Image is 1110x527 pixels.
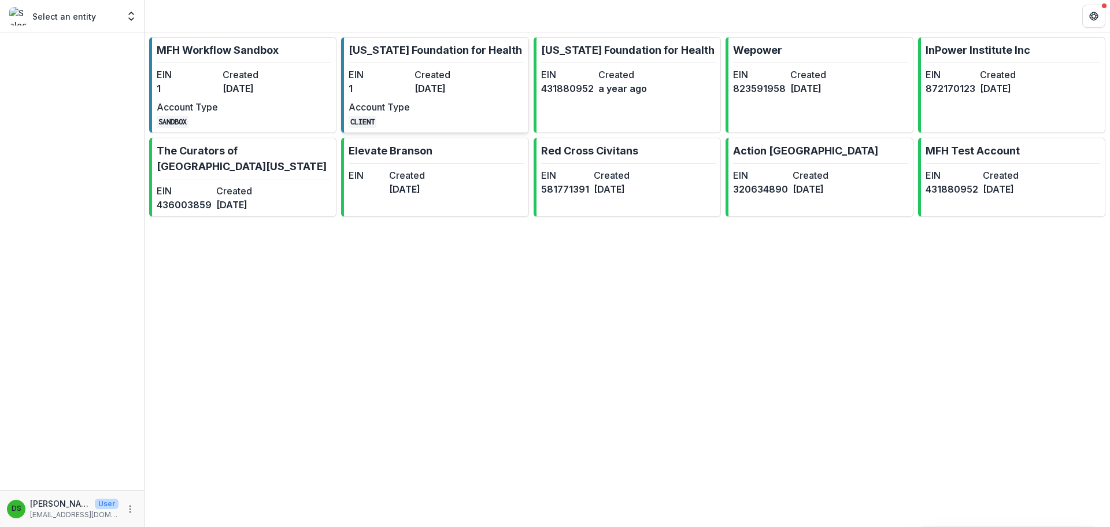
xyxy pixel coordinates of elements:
dt: Created [216,184,271,198]
p: [US_STATE] Foundation for Health [541,42,715,58]
a: [US_STATE] Foundation for HealthEIN1Created[DATE]Account TypeCLIENT [341,37,528,133]
dt: EIN [541,168,589,182]
dt: EIN [733,68,786,82]
dt: Created [790,68,843,82]
code: CLIENT [349,116,376,128]
dd: [DATE] [594,182,642,196]
dt: Created [793,168,848,182]
a: The Curators of [GEOGRAPHIC_DATA][US_STATE]EIN436003859Created[DATE] [149,138,336,217]
p: MFH Workflow Sandbox [157,42,279,58]
dd: 431880952 [541,82,594,95]
dt: EIN [733,168,788,182]
button: Open entity switcher [123,5,139,28]
dd: 436003859 [157,198,212,212]
dd: 581771391 [541,182,589,196]
p: Red Cross Civitans [541,143,638,159]
dd: [DATE] [793,182,848,196]
dd: 1 [157,82,218,95]
div: Deena Scotti [12,505,21,513]
dd: 1 [349,82,410,95]
dd: [DATE] [389,182,425,196]
dd: 872170123 [926,82,975,95]
dd: [DATE] [216,198,271,212]
dt: Created [598,68,651,82]
p: InPower Institute Inc [926,42,1030,58]
p: The Curators of [GEOGRAPHIC_DATA][US_STATE] [157,143,331,174]
code: SANDBOX [157,116,188,128]
dt: EIN [349,68,410,82]
dd: [DATE] [223,82,284,95]
dd: 320634890 [733,182,788,196]
dd: [DATE] [790,82,843,95]
img: Select an entity [9,7,28,25]
a: Elevate BransonEINCreated[DATE] [341,138,528,217]
dt: EIN [157,68,218,82]
p: [PERSON_NAME] [30,497,90,510]
dd: 823591958 [733,82,786,95]
dd: [DATE] [980,82,1030,95]
dt: Created [223,68,284,82]
a: MFH Workflow SandboxEIN1Created[DATE]Account TypeSANDBOX [149,37,336,133]
p: Select an entity [32,10,96,23]
a: Action [GEOGRAPHIC_DATA]EIN320634890Created[DATE] [726,138,913,217]
dd: 431880952 [926,182,978,196]
dd: [DATE] [983,182,1035,196]
dt: Created [983,168,1035,182]
dt: EIN [926,168,978,182]
p: Elevate Branson [349,143,432,159]
p: Action [GEOGRAPHIC_DATA] [733,143,878,159]
p: User [95,499,119,509]
a: MFH Test AccountEIN431880952Created[DATE] [918,138,1105,217]
p: Wepower [733,42,782,58]
a: InPower Institute IncEIN872170123Created[DATE] [918,37,1105,133]
dd: [DATE] [415,82,476,95]
dt: Created [594,168,642,182]
dt: Account Type [349,100,410,114]
dt: EIN [541,68,594,82]
dt: Created [980,68,1030,82]
dt: EIN [349,168,384,182]
a: Red Cross CivitansEIN581771391Created[DATE] [534,138,721,217]
a: [US_STATE] Foundation for HealthEIN431880952Createda year ago [534,37,721,133]
p: [EMAIL_ADDRESS][DOMAIN_NAME] [30,510,119,520]
a: WepowerEIN823591958Created[DATE] [726,37,913,133]
dt: Created [415,68,476,82]
dt: Created [389,168,425,182]
p: [US_STATE] Foundation for Health [349,42,522,58]
dt: EIN [926,68,975,82]
dt: Account Type [157,100,218,114]
button: Get Help [1082,5,1105,28]
p: MFH Test Account [926,143,1020,159]
dd: a year ago [598,82,651,95]
button: More [123,502,137,516]
dt: EIN [157,184,212,198]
